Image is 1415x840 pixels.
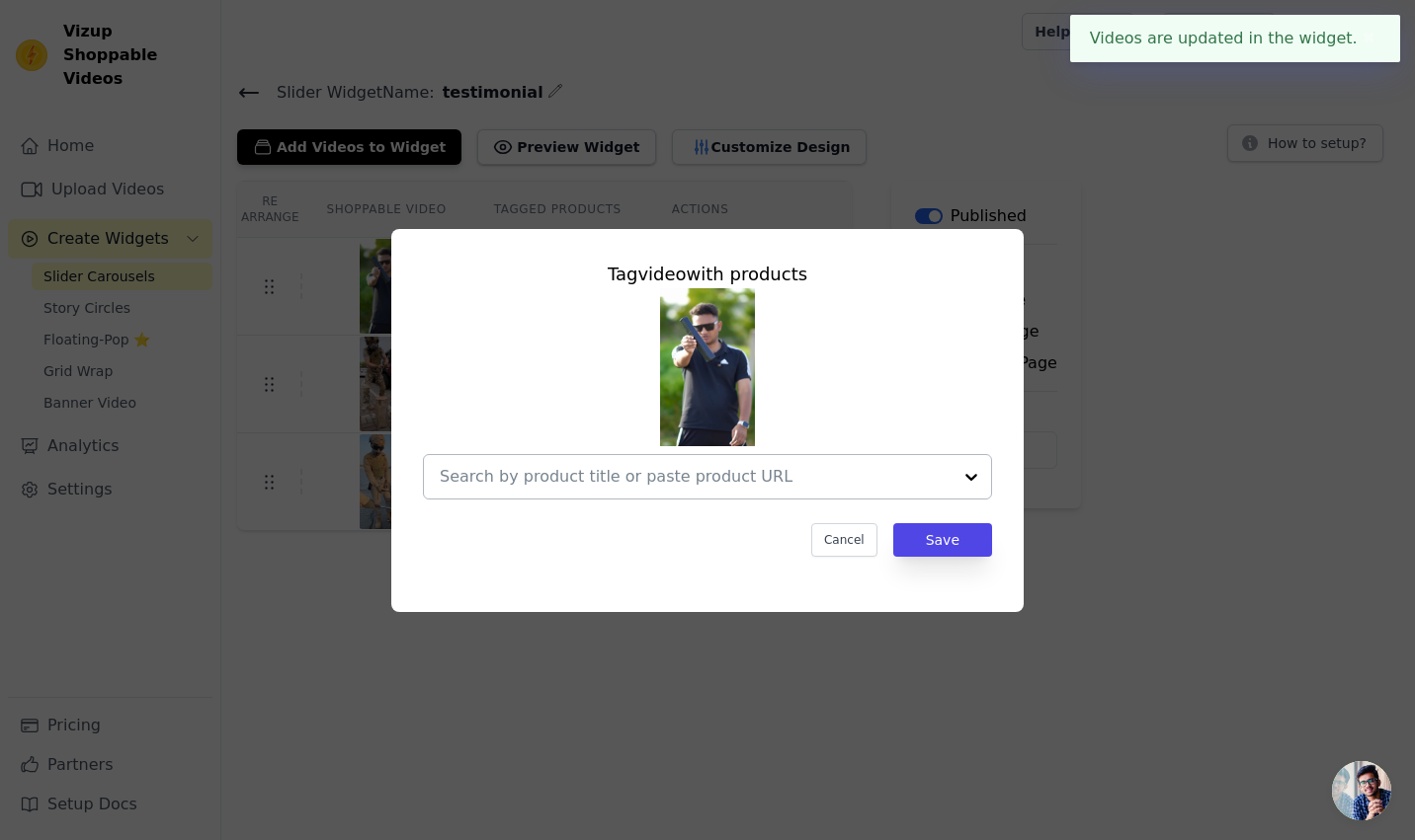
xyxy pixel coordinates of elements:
[660,288,755,446] img: tn-e1daa7e4e2c04edcbd4a00e308cc9601.png
[423,261,992,288] div: Tag video with products
[440,465,952,489] input: Search by product title or paste product URL
[893,523,992,557] button: Save
[1332,761,1391,820] div: Open chat
[1070,15,1400,62] div: Videos are updated in the widget.
[811,523,877,557] button: Cancel
[1358,27,1380,50] button: Close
